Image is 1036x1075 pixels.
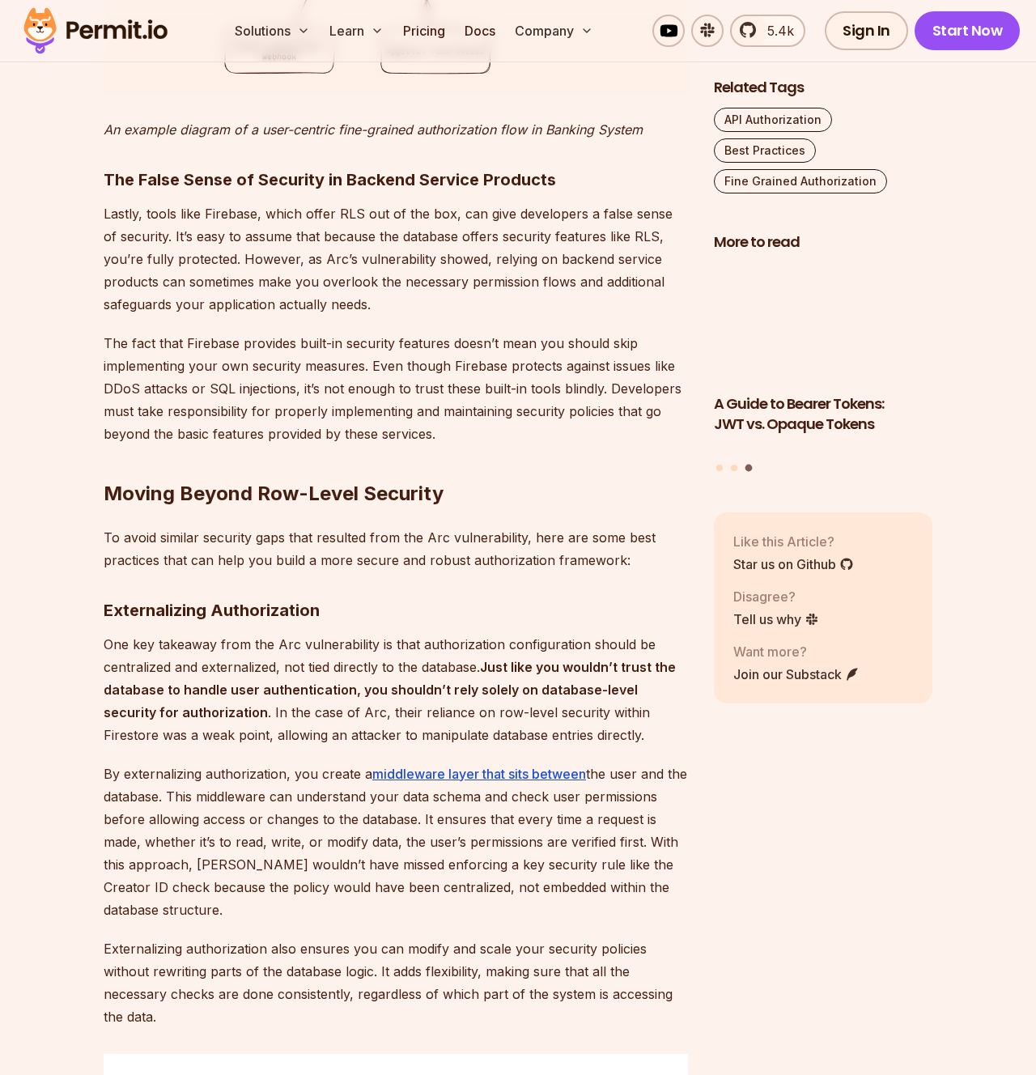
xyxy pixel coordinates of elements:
[104,659,676,720] strong: Just like you wouldn’t trust the database to handle user authentication, you shouldn’t rely solel...
[714,262,932,474] div: Posts
[508,15,600,47] button: Company
[730,15,805,47] a: 5.4k
[104,763,688,921] p: By externalizing authorization, you create a the user and the database. This middleware can under...
[104,482,444,505] strong: Moving Beyond Row-Level Security
[397,15,452,47] a: Pricing
[16,3,175,58] img: Permit logo
[104,170,556,189] strong: The False Sense of Security in Backend Service Products
[745,465,752,472] button: Go to slide 3
[714,262,932,385] img: A Guide to Bearer Tokens: JWT vs. Opaque Tokens
[915,11,1021,50] a: Start Now
[733,587,819,606] p: Disagree?
[714,232,932,253] h2: More to read
[104,202,688,316] p: Lastly, tools like Firebase, which offer RLS out of the box, can give developers a false sense of...
[825,11,908,50] a: Sign In
[714,108,832,132] a: API Authorization
[714,169,887,193] a: Fine Grained Authorization
[714,394,932,435] h3: A Guide to Bearer Tokens: JWT vs. Opaque Tokens
[104,633,688,746] p: One key takeaway from the Arc vulnerability is that authorization configuration should be central...
[104,121,643,138] em: An example diagram of a user-centric fine-grained authorization flow in Banking System
[323,15,390,47] button: Learn
[731,465,737,471] button: Go to slide 2
[733,610,819,629] a: Tell us why
[104,332,688,445] p: The fact that Firebase provides built-in security features doesn’t mean you should skip implement...
[104,937,688,1028] p: Externalizing authorization also ensures you can modify and scale your security policies without ...
[228,15,316,47] button: Solutions
[714,262,932,455] li: 3 of 3
[716,465,723,471] button: Go to slide 1
[733,642,860,661] p: Want more?
[714,138,816,163] a: Best Practices
[104,526,688,571] p: To avoid similar security gaps that resulted from the Arc vulnerability, here are some best pract...
[758,21,794,40] span: 5.4k
[458,15,502,47] a: Docs
[104,601,320,620] strong: Externalizing Authorization
[733,665,860,684] a: Join our Substack
[372,766,586,782] a: middleware layer that sits between
[714,78,932,98] h2: Related Tags
[733,532,854,551] p: Like this Article?
[733,554,854,574] a: Star us on Github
